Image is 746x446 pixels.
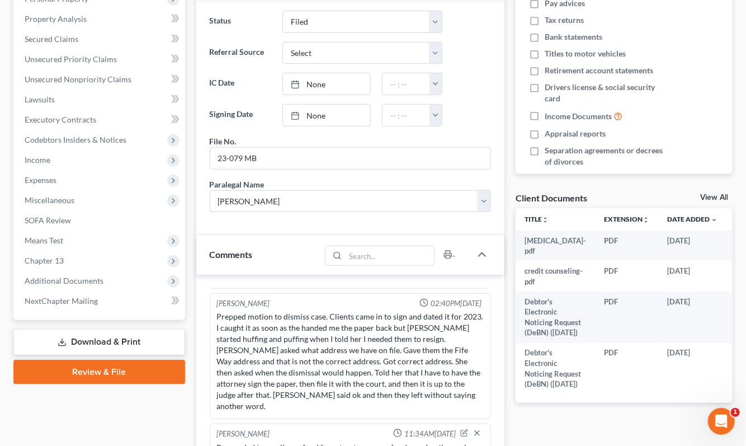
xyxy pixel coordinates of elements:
[604,215,649,223] a: Extensionunfold_more
[217,298,270,309] div: [PERSON_NAME]
[545,111,612,122] span: Income Documents
[16,210,185,231] a: SOFA Review
[16,90,185,110] a: Lawsuits
[25,155,50,165] span: Income
[25,34,78,44] span: Secured Claims
[210,148,490,169] input: --
[545,128,606,139] span: Appraisal reports
[16,110,185,130] a: Executory Contracts
[204,11,277,33] label: Status
[25,54,117,64] span: Unsecured Priority Claims
[545,82,669,104] span: Drivers license & social security card
[25,74,131,84] span: Unsecured Nonpriority Claims
[595,261,658,292] td: PDF
[383,105,429,126] input: -- : --
[516,292,595,343] td: Debtor's Electronic Noticing Request (DeBN) ([DATE])
[516,261,595,292] td: credit counseling-pdf
[210,135,237,147] div: File No.
[204,104,277,126] label: Signing Date
[525,215,549,223] a: Titleunfold_more
[13,360,185,384] a: Review & File
[516,192,587,204] div: Client Documents
[25,115,96,124] span: Executory Contracts
[13,329,185,355] a: Download & Print
[643,217,649,223] i: unfold_more
[516,231,595,261] td: [MEDICAL_DATA]-pdf
[16,9,185,29] a: Property Analysis
[25,175,56,185] span: Expenses
[658,261,726,292] td: [DATE]
[25,95,55,104] span: Lawsuits
[711,217,717,223] i: expand_more
[595,292,658,343] td: PDF
[16,49,185,69] a: Unsecured Priority Claims
[658,343,726,395] td: [DATE]
[516,343,595,395] td: Debtor's Electronic Noticing Request (DeBN) ([DATE])
[25,236,63,245] span: Means Test
[25,276,103,285] span: Additional Documents
[283,105,370,126] a: None
[25,256,64,265] span: Chapter 13
[25,195,74,205] span: Miscellaneous
[667,215,717,223] a: Date Added expand_more
[25,215,71,225] span: SOFA Review
[25,135,126,144] span: Codebtors Insiders & Notices
[545,15,584,26] span: Tax returns
[545,145,669,167] span: Separation agreements or decrees of divorces
[25,296,98,306] span: NextChapter Mailing
[210,249,253,260] span: Comments
[16,69,185,90] a: Unsecured Nonpriority Claims
[545,65,653,76] span: Retirement account statements
[204,73,277,95] label: IC Date
[283,73,370,95] a: None
[25,14,87,24] span: Property Analysis
[431,298,481,309] span: 02:40PM[DATE]
[595,343,658,395] td: PDF
[658,292,726,343] td: [DATE]
[404,429,456,439] span: 11:34AM[DATE]
[217,429,270,440] div: [PERSON_NAME]
[658,231,726,261] td: [DATE]
[217,311,484,412] div: Prepped motion to dismiss case. Clients came in to sign and dated it for 2023. I caught it as soo...
[210,179,265,190] div: Paralegal Name
[545,31,602,43] span: Bank statements
[204,42,277,64] label: Referral Source
[383,73,429,95] input: -- : --
[16,29,185,49] a: Secured Claims
[708,408,735,435] iframe: Intercom live chat
[345,246,434,265] input: Search...
[700,194,728,201] a: View All
[542,217,549,223] i: unfold_more
[545,48,626,59] span: Titles to motor vehicles
[595,231,658,261] td: PDF
[16,291,185,311] a: NextChapter Mailing
[731,408,740,417] span: 1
